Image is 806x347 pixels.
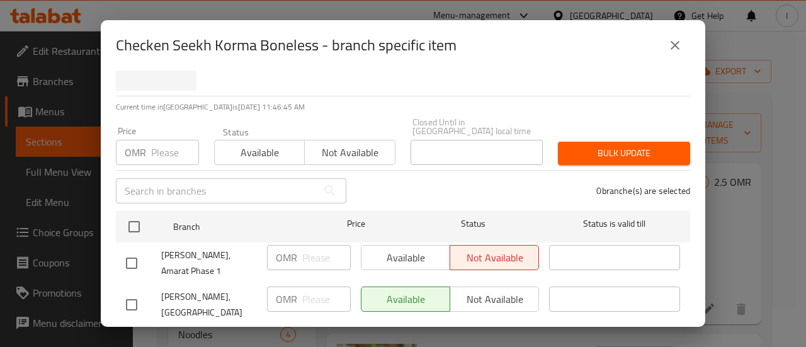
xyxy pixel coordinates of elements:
button: Available [214,140,305,165]
span: Status is valid till [549,216,680,232]
p: Current time in [GEOGRAPHIC_DATA] is [DATE] 11:46:45 AM [116,101,690,113]
button: Not available [304,140,395,165]
p: OMR [125,145,146,160]
input: Search in branches [116,178,317,203]
span: Price [314,216,398,232]
p: 0 branche(s) are selected [596,185,690,197]
span: Available [220,144,300,162]
span: [PERSON_NAME], Amarat Phase 1 [161,247,257,279]
input: Please enter price [151,140,199,165]
span: Bulk update [568,145,680,161]
button: Bulk update [558,142,690,165]
p: OMR [276,292,297,307]
button: close [660,30,690,60]
span: Not available [310,144,390,162]
p: OMR [276,250,297,265]
span: Status [408,216,539,232]
span: [PERSON_NAME], [GEOGRAPHIC_DATA] [161,289,257,321]
input: Please enter price [302,287,351,312]
h2: Checken Seekh Korma Boneless - branch specific item [116,35,457,55]
span: Branch [173,219,304,235]
input: Please enter price [302,245,351,270]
